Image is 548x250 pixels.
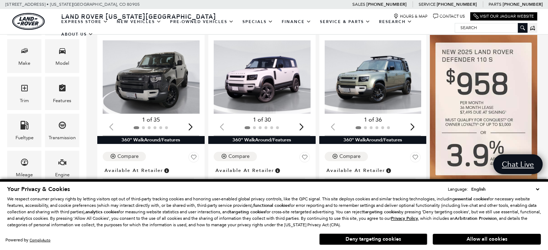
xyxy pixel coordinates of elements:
[214,40,312,114] div: 1 / 2
[7,185,70,193] span: Your Privacy & Cookies
[325,165,421,196] a: Available at RetailerNew 2025Defender 110 S
[20,97,29,105] div: Trim
[214,165,310,196] a: Available at RetailerNew 2025Defender 110 S
[20,119,29,134] span: Fueltype
[7,114,41,147] div: FueltypeFueltype
[20,156,29,171] span: Mileage
[433,14,465,19] a: Contact Us
[325,152,368,161] button: Compare Vehicle
[45,77,79,110] div: FeaturesFeatures
[103,40,201,114] div: 1 / 2
[58,119,67,134] span: Transmission
[5,2,140,7] a: [STREET_ADDRESS] • [US_STATE][GEOGRAPHIC_DATA], CO 80905
[186,119,196,135] div: Next slide
[325,116,421,124] div: 1 of 36
[228,153,250,160] div: Compare
[45,39,79,73] div: ModelModel
[7,77,41,110] div: TrimTrim
[58,45,67,59] span: Model
[326,167,385,174] span: Available at Retailer
[214,40,312,114] img: 2025 Land Rover Defender 110 S 1
[391,216,418,221] a: Privacy Policy
[58,82,67,97] span: Features
[15,134,34,142] div: Fueltype
[455,23,527,32] input: Search
[493,154,543,174] a: Chat Live
[61,12,216,21] span: Land Rover [US_STATE][GEOGRAPHIC_DATA]
[104,167,163,174] span: Available at Retailer
[188,152,199,165] button: Save Vehicle
[103,40,201,114] img: 2025 Land Rover Defender 110 S 1
[503,1,543,7] a: [PHONE_NUMBER]
[230,209,265,215] strong: targeting cookies
[391,215,418,221] u: Privacy Policy
[433,234,541,245] button: Allow all cookies
[410,152,421,165] button: Save Vehicle
[20,82,29,97] span: Trim
[57,15,112,28] a: EXPRESS STORE
[103,116,199,124] div: 1 of 35
[214,152,257,161] button: Compare Vehicle
[5,238,50,242] div: Powered by
[53,97,71,105] div: Features
[325,40,423,114] img: 2025 Land Rover Defender 110 S 1
[58,156,67,171] span: Engine
[253,203,289,208] strong: functional cookies
[112,15,166,28] a: New Vehicles
[208,136,316,144] div: 360° WalkAround/Features
[7,151,41,184] div: MileageMileage
[103,152,146,161] button: Compare Vehicle
[45,114,79,147] div: TransmissionTransmission
[214,116,310,124] div: 1 of 30
[455,215,497,221] strong: Arbitration Provision
[103,165,199,196] a: Available at RetailerNew 2025Defender 110 S
[319,136,427,144] div: 360° WalkAround/Features
[473,14,534,19] a: Visit Our Jaguar Website
[55,171,70,179] div: Engine
[85,209,119,215] strong: analytics cookies
[55,59,69,67] div: Model
[489,2,502,7] span: Parts
[274,167,281,174] span: Vehicle is in stock and ready for immediate delivery. Due to demand, availability is subject to c...
[57,12,220,21] a: Land Rover [US_STATE][GEOGRAPHIC_DATA]
[238,15,277,28] a: Specials
[57,15,455,41] nav: Main Navigation
[97,136,205,144] div: 360° WalkAround/Features
[277,15,316,28] a: Finance
[12,13,45,30] img: Land Rover
[12,13,45,30] a: land-rover
[455,196,488,202] strong: essential cookies
[316,15,375,28] a: Service & Parts
[299,152,310,165] button: Save Vehicle
[375,15,416,28] a: Research
[20,45,29,59] span: Make
[7,39,41,73] div: MakeMake
[57,28,98,41] a: About Us
[469,186,541,193] select: Language Select
[366,1,406,7] a: [PHONE_NUMBER]
[117,153,139,160] div: Compare
[49,134,76,142] div: Transmission
[319,233,427,245] button: Deny targeting cookies
[393,14,428,19] a: Hours & Map
[7,196,541,228] p: We respect consumer privacy rights by letting visitors opt out of third-party tracking cookies an...
[498,159,538,169] span: Chat Live
[407,119,417,135] div: Next slide
[30,238,50,242] a: ComplyAuto
[448,187,468,191] div: Language:
[166,15,238,28] a: Pre-Owned Vehicles
[418,2,435,7] span: Service
[437,1,477,7] a: [PHONE_NUMBER]
[163,167,170,174] span: Vehicle is in stock and ready for immediate delivery. Due to demand, availability is subject to c...
[363,209,399,215] strong: targeting cookies
[45,151,79,184] div: EngineEngine
[352,2,365,7] span: Sales
[385,167,392,174] span: Vehicle is in stock and ready for immediate delivery. Due to demand, availability is subject to c...
[339,153,361,160] div: Compare
[215,167,274,174] span: Available at Retailer
[18,59,30,67] div: Make
[16,171,33,179] div: Mileage
[297,119,307,135] div: Next slide
[325,40,423,114] div: 1 / 2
